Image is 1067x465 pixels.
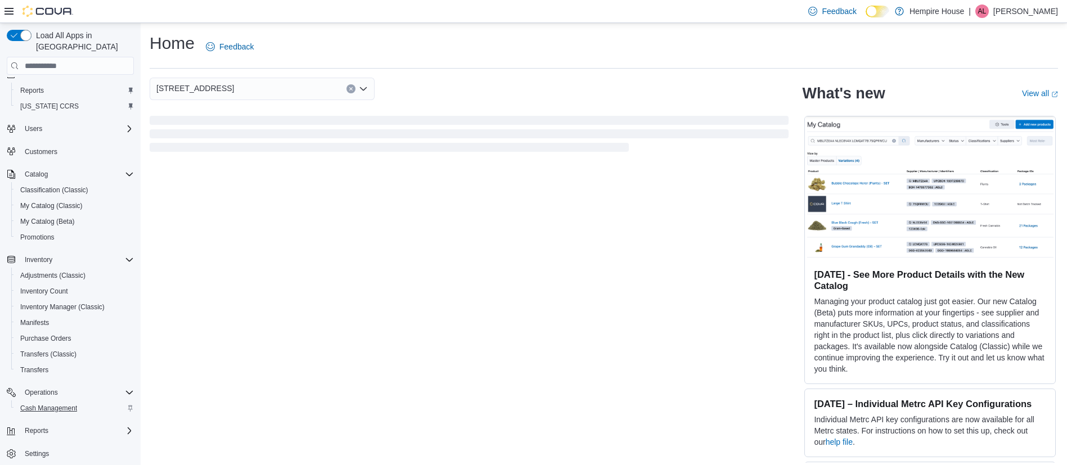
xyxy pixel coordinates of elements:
[201,35,258,58] a: Feedback
[20,446,134,461] span: Settings
[11,83,138,98] button: Reports
[20,365,48,374] span: Transfers
[16,285,134,298] span: Inventory Count
[20,253,134,267] span: Inventory
[16,316,53,329] a: Manifests
[866,6,889,17] input: Dark Mode
[20,168,52,181] button: Catalog
[16,269,90,282] a: Adjustments (Classic)
[20,350,76,359] span: Transfers (Classic)
[993,4,1058,18] p: [PERSON_NAME]
[11,198,138,214] button: My Catalog (Classic)
[16,332,76,345] a: Purchase Orders
[20,168,134,181] span: Catalog
[16,215,134,228] span: My Catalog (Beta)
[25,147,57,156] span: Customers
[20,318,49,327] span: Manifests
[975,4,989,18] div: Andre Lochan
[20,201,83,210] span: My Catalog (Classic)
[16,84,134,97] span: Reports
[16,84,48,97] a: Reports
[20,386,134,399] span: Operations
[16,231,134,244] span: Promotions
[16,300,109,314] a: Inventory Manager (Classic)
[16,183,93,197] a: Classification (Classic)
[20,122,47,136] button: Users
[11,400,138,416] button: Cash Management
[150,118,789,154] span: Loading
[20,145,134,159] span: Customers
[1022,89,1058,98] a: View allExternal link
[20,253,57,267] button: Inventory
[11,214,138,229] button: My Catalog (Beta)
[20,271,85,280] span: Adjustments (Classic)
[910,4,964,18] p: Hempire House
[2,252,138,268] button: Inventory
[2,121,138,137] button: Users
[25,388,58,397] span: Operations
[20,122,134,136] span: Users
[16,401,134,415] span: Cash Management
[814,398,1046,409] h3: [DATE] – Individual Metrc API Key Configurations
[16,269,134,282] span: Adjustments (Classic)
[219,41,254,52] span: Feedback
[1051,91,1058,98] svg: External link
[2,445,138,462] button: Settings
[20,303,105,311] span: Inventory Manager (Classic)
[2,385,138,400] button: Operations
[11,346,138,362] button: Transfers (Classic)
[20,287,68,296] span: Inventory Count
[11,283,138,299] button: Inventory Count
[822,6,856,17] span: Feedback
[2,423,138,439] button: Reports
[150,32,195,55] h1: Home
[20,186,88,195] span: Classification (Classic)
[16,363,134,377] span: Transfers
[25,124,42,133] span: Users
[20,424,53,437] button: Reports
[11,98,138,114] button: [US_STATE] CCRS
[978,4,987,18] span: AL
[16,100,134,113] span: Washington CCRS
[16,316,134,329] span: Manifests
[25,170,48,179] span: Catalog
[16,347,81,361] a: Transfers (Classic)
[16,300,134,314] span: Inventory Manager (Classic)
[25,426,48,435] span: Reports
[16,199,134,213] span: My Catalog (Classic)
[25,255,52,264] span: Inventory
[11,182,138,198] button: Classification (Classic)
[20,424,134,437] span: Reports
[2,143,138,160] button: Customers
[16,183,134,197] span: Classification (Classic)
[20,334,71,343] span: Purchase Orders
[20,386,62,399] button: Operations
[814,414,1046,448] p: Individual Metrc API key configurations are now available for all Metrc states. For instructions ...
[346,84,355,93] button: Clear input
[20,217,75,226] span: My Catalog (Beta)
[11,331,138,346] button: Purchase Orders
[11,229,138,245] button: Promotions
[20,102,79,111] span: [US_STATE] CCRS
[11,268,138,283] button: Adjustments (Classic)
[16,285,73,298] a: Inventory Count
[11,299,138,315] button: Inventory Manager (Classic)
[359,84,368,93] button: Open list of options
[16,100,83,113] a: [US_STATE] CCRS
[156,82,234,95] span: [STREET_ADDRESS]
[16,215,79,228] a: My Catalog (Beta)
[31,30,134,52] span: Load All Apps in [GEOGRAPHIC_DATA]
[16,199,87,213] a: My Catalog (Classic)
[25,449,49,458] span: Settings
[802,84,885,102] h2: What's new
[16,363,53,377] a: Transfers
[20,86,44,95] span: Reports
[20,233,55,242] span: Promotions
[826,437,853,446] a: help file
[20,145,62,159] a: Customers
[16,347,134,361] span: Transfers (Classic)
[11,315,138,331] button: Manifests
[814,269,1046,291] h3: [DATE] - See More Product Details with the New Catalog
[16,401,82,415] a: Cash Management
